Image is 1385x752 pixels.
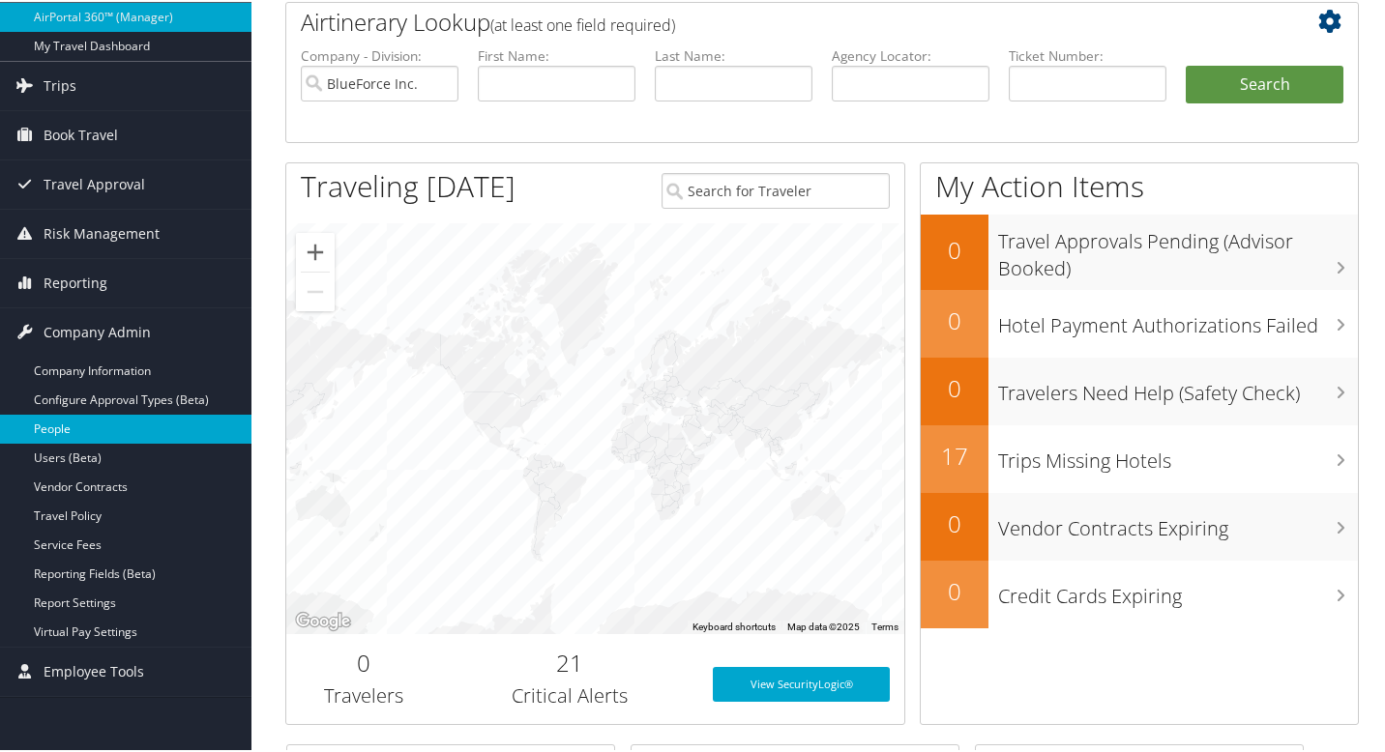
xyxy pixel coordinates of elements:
[998,571,1358,608] h3: Credit Cards Expiring
[44,257,107,305] span: Reporting
[44,60,76,108] span: Trips
[1009,44,1166,64] label: Ticket Number:
[921,370,988,403] h2: 0
[921,573,988,606] h2: 0
[296,271,335,309] button: Zoom out
[44,646,144,694] span: Employee Tools
[301,44,458,64] label: Company - Division:
[998,368,1358,405] h3: Travelers Need Help (Safety Check)
[921,288,1358,356] a: 0Hotel Payment Authorizations Failed
[921,423,1358,491] a: 17Trips Missing Hotels
[998,436,1358,473] h3: Trips Missing Hotels
[921,303,988,335] h2: 0
[44,109,118,158] span: Book Travel
[998,504,1358,540] h3: Vendor Contracts Expiring
[998,217,1358,280] h3: Travel Approvals Pending (Advisor Booked)
[456,680,684,708] h3: Critical Alerts
[44,208,160,256] span: Risk Management
[871,620,899,630] a: Terms (opens in new tab)
[662,171,890,207] input: Search for Traveler
[921,491,1358,559] a: 0Vendor Contracts Expiring
[921,438,988,471] h2: 17
[301,164,516,205] h1: Traveling [DATE]
[921,506,988,538] h2: 0
[787,620,860,630] span: Map data ©2025
[921,164,1358,205] h1: My Action Items
[301,4,1254,37] h2: Airtinerary Lookup
[456,645,684,678] h2: 21
[291,607,355,632] a: Open this area in Google Maps (opens a new window)
[921,232,988,265] h2: 0
[713,665,890,700] a: View SecurityLogic®
[301,645,427,678] h2: 0
[692,619,776,632] button: Keyboard shortcuts
[921,213,1358,287] a: 0Travel Approvals Pending (Advisor Booked)
[44,306,151,355] span: Company Admin
[655,44,812,64] label: Last Name:
[921,559,1358,626] a: 0Credit Cards Expiring
[1186,64,1343,102] button: Search
[478,44,635,64] label: First Name:
[832,44,989,64] label: Agency Locator:
[44,159,145,207] span: Travel Approval
[998,301,1358,337] h3: Hotel Payment Authorizations Failed
[296,231,335,270] button: Zoom in
[301,680,427,708] h3: Travelers
[921,356,1358,423] a: 0Travelers Need Help (Safety Check)
[490,13,675,34] span: (at least one field required)
[291,607,355,632] img: Google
